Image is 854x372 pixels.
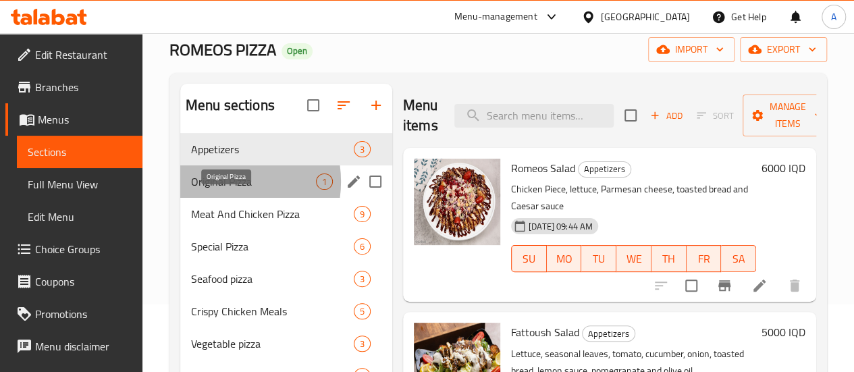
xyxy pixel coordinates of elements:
span: Sections [28,144,132,160]
span: WE [622,249,646,269]
span: SU [517,249,541,269]
button: Add [645,105,688,126]
div: Menu-management [454,9,537,25]
a: Edit Menu [17,201,142,233]
span: TH [657,249,681,269]
span: Select section [616,101,645,130]
a: Menus [5,103,142,136]
button: import [648,37,735,62]
div: items [354,271,371,287]
a: Promotions [5,298,142,330]
h6: 6000 IQD [762,159,805,178]
span: SA [726,249,751,269]
span: Manage items [753,99,822,132]
span: Appetizers [579,161,631,177]
button: SA [721,245,756,272]
span: Coupons [35,273,132,290]
div: Vegetable pizza3 [180,327,392,360]
div: [GEOGRAPHIC_DATA] [601,9,690,24]
span: FR [692,249,716,269]
div: items [354,141,371,157]
div: Appetizers [578,161,631,178]
span: Select section first [688,105,743,126]
span: [DATE] 09:44 AM [523,220,598,233]
div: items [354,303,371,319]
span: Select to update [677,271,705,300]
div: items [316,174,333,190]
span: Romeos Salad [511,158,575,178]
div: Appetizers3 [180,133,392,165]
span: MO [552,249,577,269]
a: Edit menu item [751,277,768,294]
h2: Menu sections [186,95,275,115]
button: Branch-specific-item [708,269,741,302]
span: Appetizers [583,326,635,342]
span: Edit Restaurant [35,47,132,63]
span: Add item [645,105,688,126]
span: Branches [35,79,132,95]
h6: 5000 IQD [762,323,805,342]
img: Romeos Salad [414,159,500,245]
button: delete [778,269,811,302]
span: Choice Groups [35,241,132,257]
button: SU [511,245,547,272]
span: 3 [354,338,370,350]
button: TH [651,245,687,272]
span: 9 [354,208,370,221]
a: Sections [17,136,142,168]
span: export [751,41,816,58]
h2: Menu items [403,95,438,136]
div: Special Pizza6 [180,230,392,263]
span: Open [282,45,313,57]
span: TU [587,249,611,269]
span: Fattoush Salad [511,322,579,342]
span: 3 [354,143,370,156]
span: Vegetable pizza [191,336,354,352]
span: Menu disclaimer [35,338,132,354]
a: Edit Restaurant [5,38,142,71]
span: Special Pizza [191,238,354,255]
span: ROMEOS PIZZA [169,34,276,65]
span: Add [648,108,685,124]
button: Manage items [743,95,833,136]
div: Appetizers [582,325,635,342]
span: import [659,41,724,58]
button: FR [687,245,722,272]
span: Seafood pizza [191,271,354,287]
span: Select all sections [299,91,327,119]
p: Chicken Piece, lettuce, Parmesan cheese, toasted bread and Caesar sauce [511,181,756,215]
span: Edit Menu [28,209,132,225]
span: Crispy Chicken Meals [191,303,354,319]
span: Menus [38,111,132,128]
input: search [454,104,614,128]
div: Open [282,43,313,59]
button: TU [581,245,616,272]
div: Crispy Chicken Meals5 [180,295,392,327]
a: Full Menu View [17,168,142,201]
span: Promotions [35,306,132,322]
span: Appetizers [191,141,354,157]
div: items [354,238,371,255]
a: Coupons [5,265,142,298]
div: items [354,336,371,352]
div: Meat And Chicken Pizza9 [180,198,392,230]
div: items [354,206,371,222]
span: 6 [354,240,370,253]
span: 1 [317,176,332,188]
span: Meat And Chicken Pizza [191,206,354,222]
span: Sort sections [327,89,360,122]
span: Original Pizza [191,174,316,190]
a: Choice Groups [5,233,142,265]
span: Full Menu View [28,176,132,192]
button: Add section [360,89,392,122]
a: Menu disclaimer [5,330,142,363]
button: export [740,37,827,62]
a: Branches [5,71,142,103]
span: A [831,9,836,24]
button: MO [547,245,582,272]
